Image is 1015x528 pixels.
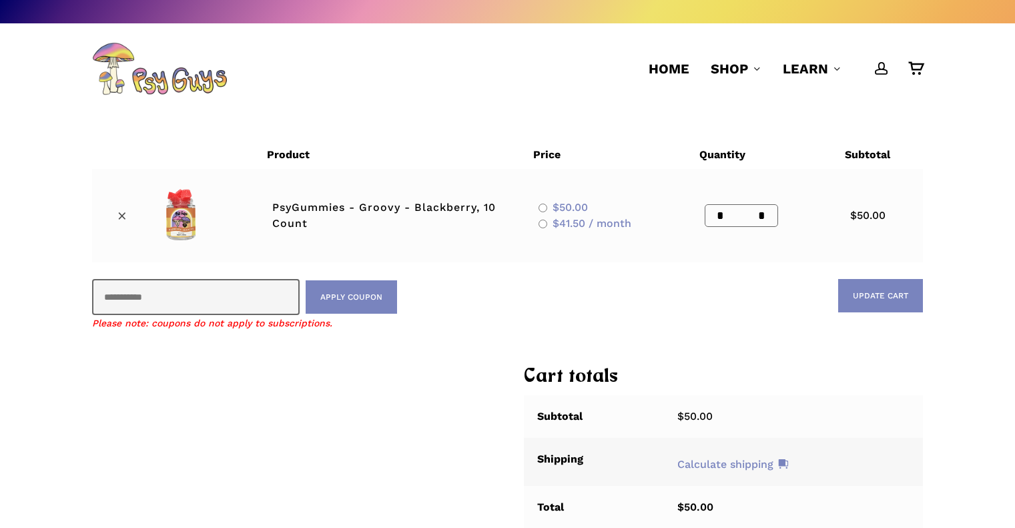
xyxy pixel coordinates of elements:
span: / month [589,217,631,230]
bdi: 50.00 [677,410,713,423]
span: $ [677,501,684,513]
span: 41.50 [553,217,585,230]
button: Apply coupon [306,280,397,314]
a: Learn [783,59,841,78]
a: Home [649,59,689,78]
a: Strawberry macrodose magic mushroom gummies in a PsyGuys branded jar [151,186,246,246]
h2: Cart totals [524,364,923,390]
a: Shop [711,59,761,78]
nav: Main Menu [638,23,923,114]
span: $ [553,201,559,214]
th: Shipping [524,438,663,486]
bdi: 50.00 [850,209,886,222]
th: Quantity [691,141,837,169]
span: $ [553,217,559,230]
span: Home [649,61,689,77]
span: Learn [783,61,828,77]
bdi: 50.00 [677,501,713,513]
button: Update cart [838,279,923,312]
img: Strawberry macrodose magic mushroom gummies in a PsyGuys branded jar [151,186,212,246]
th: Product [259,141,525,169]
span: Shop [711,61,748,77]
a: PsyGummies - Groovy - Blackberry, 10 Count [272,201,496,230]
th: Price [525,141,691,169]
span: $ [677,410,684,423]
input: Product quantity [728,205,753,226]
th: Subtotal [524,395,663,438]
a: Remove PsyGummies - Groovy - Blackberry, 10 Count from cart [112,206,132,226]
div: Please note: coupons do not apply to subscriptions. [92,315,508,331]
a: Calculate shipping [677,457,789,473]
th: Subtotal [837,141,923,169]
span: $ [850,209,857,222]
input: $41.50 / month [539,220,547,228]
span: 50.00 [553,201,588,214]
input: $50.00 [539,204,547,212]
img: PsyGuys [92,42,227,95]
